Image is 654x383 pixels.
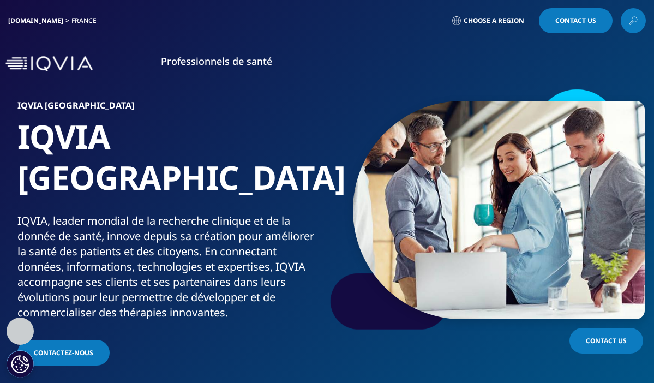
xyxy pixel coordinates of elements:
[555,17,596,24] span: Contact Us
[71,16,101,25] div: France
[17,340,110,366] a: Contactez-nous
[569,328,643,354] a: Contact Us
[34,348,93,357] span: Contactez-nous
[464,16,524,25] span: Choose a Region
[353,101,645,319] img: 081_casual-meeting-around-laptop.jpg
[161,55,272,68] a: Professionnels de santé
[17,101,323,116] h6: IQVIA [GEOGRAPHIC_DATA]
[586,336,627,345] span: Contact Us
[97,38,649,89] nav: Primary
[7,350,34,378] button: Paramètres des cookies
[539,8,613,33] a: Contact Us
[8,16,63,25] a: [DOMAIN_NAME]
[17,116,323,213] h1: IQVIA [GEOGRAPHIC_DATA]
[17,213,323,320] div: IQVIA, leader mondial de la recherche clinique et de la donnée de santé, innove depuis sa créatio...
